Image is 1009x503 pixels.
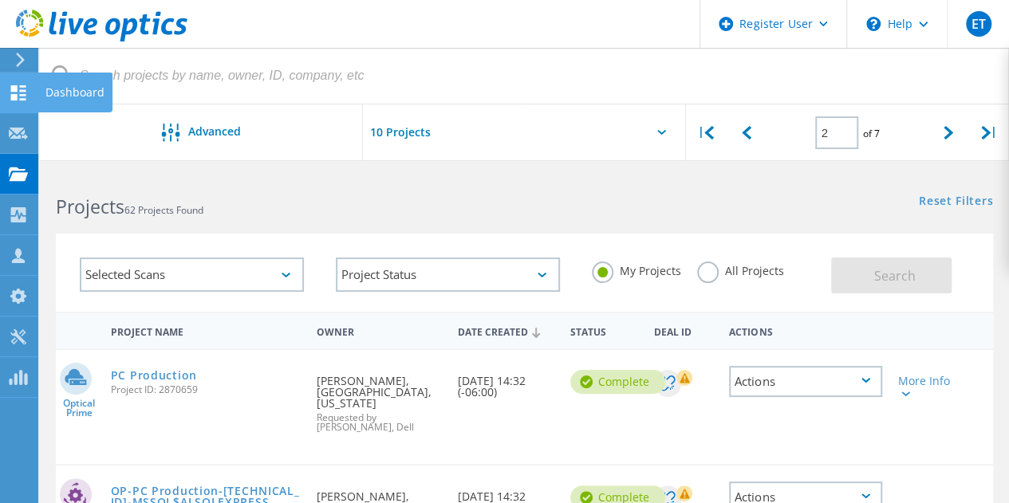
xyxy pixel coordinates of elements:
[898,375,957,398] div: More Info
[919,195,993,209] a: Reset Filters
[336,257,560,292] div: Project Status
[16,33,187,45] a: Live Optics Dashboard
[570,370,665,394] div: Complete
[124,203,203,217] span: 62 Projects Found
[317,413,441,432] span: Requested by [PERSON_NAME], Dell
[80,257,304,292] div: Selected Scans
[56,194,124,219] b: Projects
[450,316,562,346] div: Date Created
[309,350,449,448] div: [PERSON_NAME], [GEOGRAPHIC_DATA], [US_STATE]
[721,316,890,345] div: Actions
[592,261,681,277] label: My Projects
[309,316,449,345] div: Owner
[697,261,784,277] label: All Projects
[874,267,916,285] span: Search
[103,316,309,345] div: Project Name
[968,104,1009,161] div: |
[188,126,241,137] span: Advanced
[56,399,103,418] span: Optical Prime
[831,257,952,293] button: Search
[866,17,881,31] svg: \n
[45,87,104,98] div: Dashboard
[111,385,302,395] span: Project ID: 2870659
[862,127,879,140] span: of 7
[971,18,985,30] span: ET
[111,370,197,381] a: PC Production
[450,350,562,414] div: [DATE] 14:32 (-06:00)
[729,366,882,397] div: Actions
[686,104,727,161] div: |
[562,316,647,345] div: Status
[646,316,721,345] div: Deal Id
